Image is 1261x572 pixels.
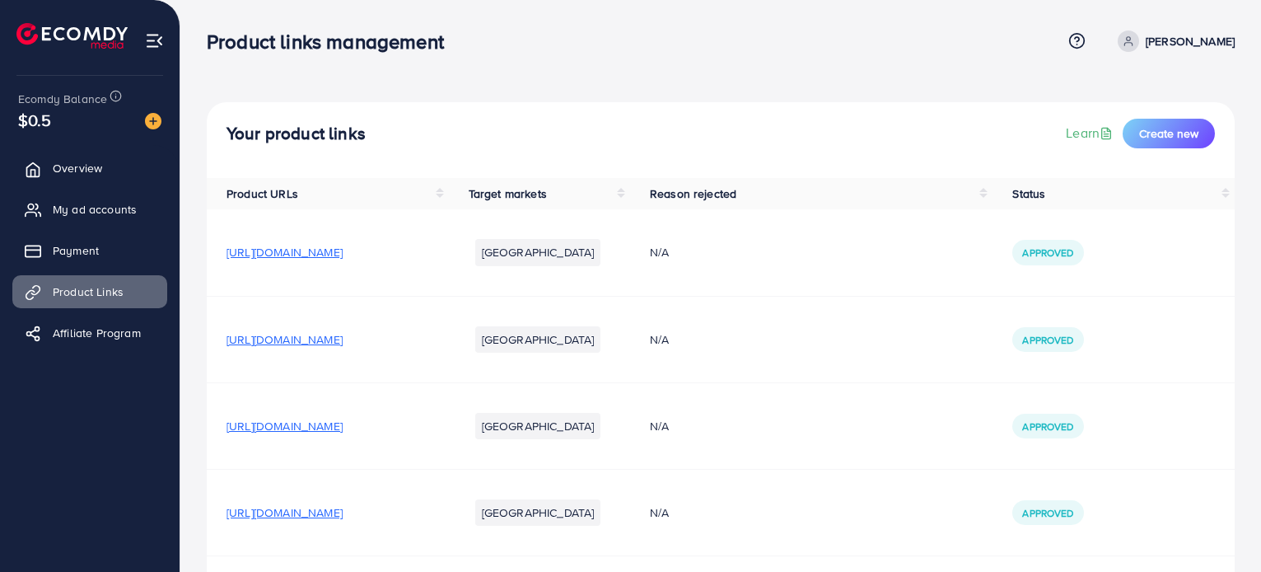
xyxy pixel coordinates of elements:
li: [GEOGRAPHIC_DATA] [475,326,601,353]
img: menu [145,31,164,50]
li: [GEOGRAPHIC_DATA] [475,413,601,439]
span: [URL][DOMAIN_NAME] [227,331,343,348]
a: [PERSON_NAME] [1111,30,1235,52]
a: Payment [12,234,167,267]
span: Reason rejected [650,185,736,202]
span: Approved [1022,333,1073,347]
span: Ecomdy Balance [18,91,107,107]
a: Product Links [12,275,167,308]
span: N/A [650,331,669,348]
span: [URL][DOMAIN_NAME] [227,504,343,521]
span: [URL][DOMAIN_NAME] [227,244,343,260]
a: My ad accounts [12,193,167,226]
span: Affiliate Program [53,325,141,341]
span: Overview [53,160,102,176]
span: [URL][DOMAIN_NAME] [227,418,343,434]
li: [GEOGRAPHIC_DATA] [475,239,601,265]
p: [PERSON_NAME] [1146,31,1235,51]
img: image [145,113,161,129]
span: N/A [650,418,669,434]
span: N/A [650,504,669,521]
h3: Product links management [207,30,457,54]
span: Create new [1139,125,1198,142]
span: Target markets [469,185,547,202]
a: Learn [1066,124,1116,143]
span: Product Links [53,284,124,300]
span: N/A [650,244,669,260]
h4: Your product links [227,124,366,144]
span: Approved [1022,420,1073,434]
button: Create new [1123,119,1215,148]
span: $0.5 [18,108,52,132]
a: Affiliate Program [12,316,167,349]
span: My ad accounts [53,201,137,218]
a: Overview [12,152,167,185]
span: Product URLs [227,185,298,202]
img: logo [16,23,128,49]
span: Payment [53,242,99,259]
span: Status [1012,185,1045,202]
span: Approved [1022,506,1073,520]
span: Approved [1022,246,1073,260]
li: [GEOGRAPHIC_DATA] [475,499,601,526]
